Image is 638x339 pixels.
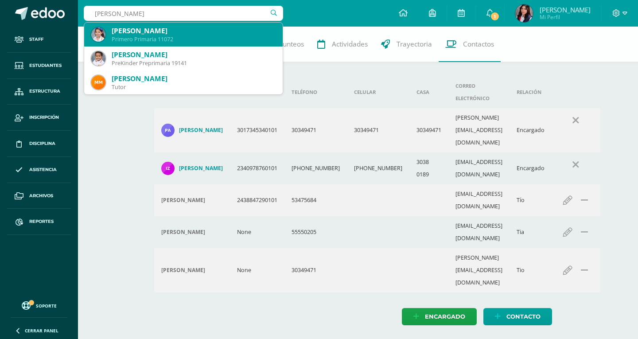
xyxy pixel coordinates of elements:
div: [PERSON_NAME] [112,50,276,59]
img: 38b7a0a2f043650a6d8efce8a481f365.png [161,162,175,175]
span: [PERSON_NAME] [540,5,591,14]
td: Tia [510,216,552,248]
h4: [PERSON_NAME] [179,127,223,134]
div: Edgar Guillermo Lemus [161,197,223,204]
td: Encargado [510,152,552,184]
h4: [PERSON_NAME] [161,197,205,204]
td: 30349471 [347,108,409,152]
a: [PERSON_NAME] [161,162,223,175]
td: 30349471 [409,108,448,152]
th: Relación [510,76,552,108]
td: Tío [510,184,552,216]
h4: [PERSON_NAME] [179,165,223,172]
td: 55550205 [284,216,347,248]
span: Mi Perfil [540,13,591,21]
a: Soporte [11,299,67,311]
div: Pablo Argueta [161,267,223,274]
a: Disciplina [7,131,71,157]
span: Trayectoria [397,39,432,49]
td: [EMAIL_ADDRESS][DOMAIN_NAME] [448,216,510,248]
td: [PERSON_NAME][EMAIL_ADDRESS][DOMAIN_NAME] [448,248,510,292]
td: [EMAIL_ADDRESS][DOMAIN_NAME] [448,184,510,216]
span: Contactos [463,39,494,49]
td: None [230,248,284,292]
img: 360dceacf4a7e520699a87118900e267.png [161,124,175,137]
td: 53475684 [284,184,347,216]
a: Reportes [7,209,71,235]
span: 1 [490,12,500,21]
span: Reportes [29,218,54,225]
td: 2438847290101 [230,184,284,216]
td: 2340978760101 [230,152,284,184]
div: Tutor [112,83,276,91]
th: Casa [409,76,448,108]
span: Disciplina [29,140,55,147]
input: Busca un usuario... [84,6,283,21]
td: 3038 0189 [409,152,448,184]
a: [PERSON_NAME] [161,124,223,137]
td: [EMAIL_ADDRESS][DOMAIN_NAME] [448,152,510,184]
a: Contacto [483,308,552,325]
a: Actividades [311,27,374,62]
a: Inscripción [7,105,71,131]
a: Staff [7,27,71,53]
td: 30349471 [284,248,347,292]
th: Correo electrónico [448,76,510,108]
td: [PERSON_NAME][EMAIL_ADDRESS][DOMAIN_NAME] [448,108,510,152]
th: Teléfono [284,76,347,108]
span: Contacto [506,308,541,325]
img: 46a50d05d0a0d86089749d555f4ff1e7.png [91,75,105,90]
span: Estructura [29,88,60,95]
td: 3017345340101 [230,108,284,152]
a: Trayectoria [374,27,439,62]
h4: [PERSON_NAME] [161,267,205,274]
span: Inscripción [29,114,59,121]
span: Soporte [36,303,57,309]
a: Estructura [7,79,71,105]
span: Archivos [29,192,53,199]
td: [PHONE_NUMBER] [284,152,347,184]
td: 30349471 [284,108,347,152]
img: 1f9e6b75131320e002f4b66decf17ccf.png [91,27,105,42]
div: Primero Primaria 11072 [112,35,276,43]
td: [PHONE_NUMBER] [347,152,409,184]
a: Archivos [7,183,71,209]
img: 5c44cfe8a2cef70c5bfb4aa70159ffa6.png [91,51,105,66]
th: Celular [347,76,409,108]
a: Encargado [402,308,477,325]
td: Encargado [510,108,552,152]
span: Actividades [332,39,368,49]
div: PreKinder Preprimaria 19141 [112,59,276,67]
span: Asistencia [29,166,57,173]
span: Staff [29,36,43,43]
span: Encargado [425,308,465,325]
span: Cerrar panel [25,327,58,334]
td: Tio [510,248,552,292]
a: Asistencia [7,157,71,183]
span: Punteos [279,39,304,49]
span: Estudiantes [29,62,62,69]
div: [PERSON_NAME] [112,74,276,83]
div: Susan Estrada de Cancinos [161,229,223,236]
td: None [230,216,284,248]
img: 331a885a7a06450cabc094b6be9ba622.png [515,4,533,22]
a: Estudiantes [7,53,71,79]
h4: [PERSON_NAME] [161,229,205,236]
a: Contactos [439,27,501,62]
div: [PERSON_NAME] [112,26,276,35]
